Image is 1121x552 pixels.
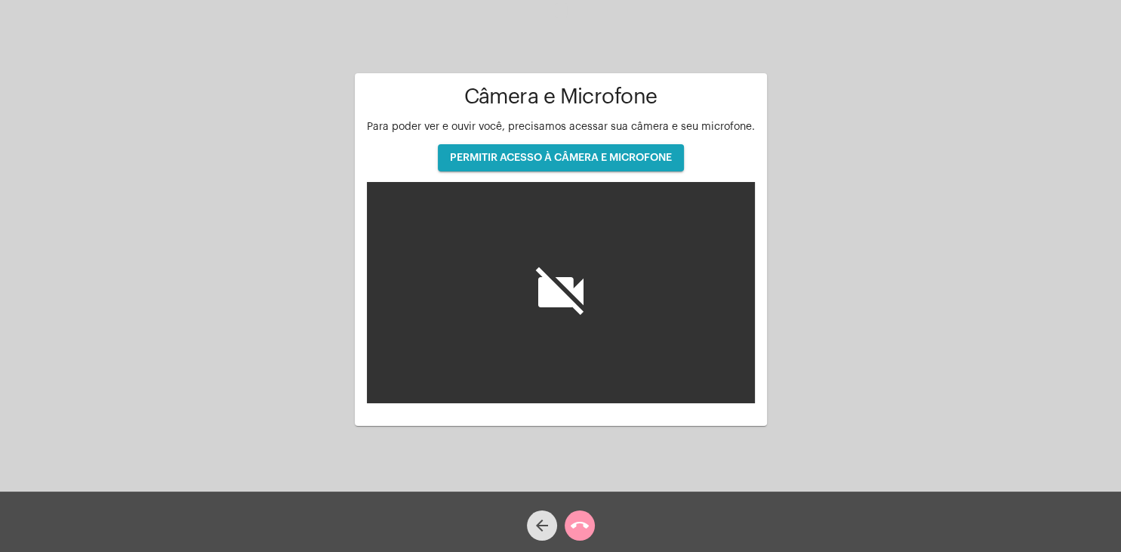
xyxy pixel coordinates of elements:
[571,517,589,535] mat-icon: call_end
[450,153,672,163] span: PERMITIR ACESSO À CÂMERA E MICROFONE
[367,85,755,109] h1: Câmera e Microfone
[531,262,591,322] i: videocam_off
[367,122,755,132] span: Para poder ver e ouvir você, precisamos acessar sua câmera e seu microfone.
[438,144,684,171] button: PERMITIR ACESSO À CÂMERA E MICROFONE
[533,517,551,535] mat-icon: arrow_back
